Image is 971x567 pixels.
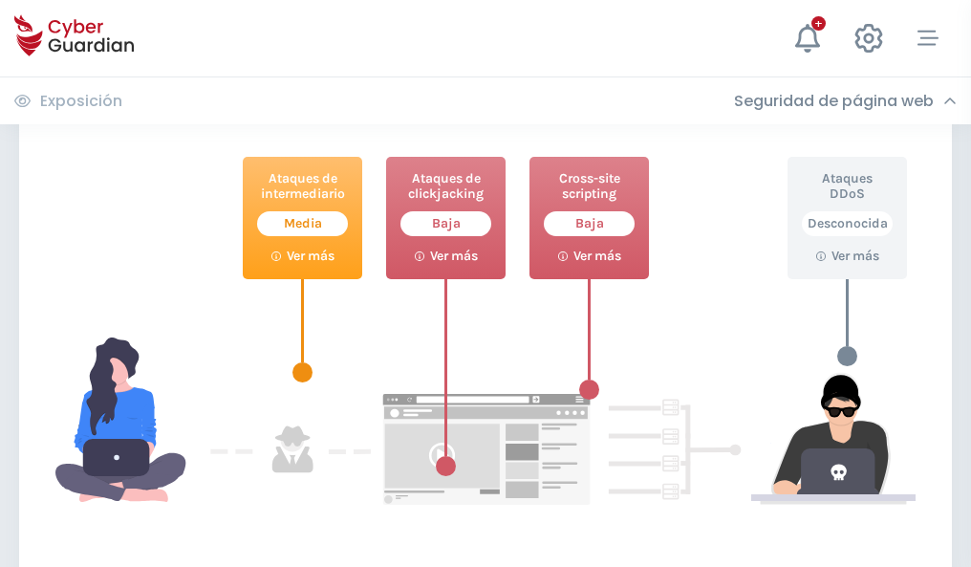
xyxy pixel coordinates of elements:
[802,211,893,236] div: Desconocida
[734,92,957,111] div: Seguridad de página web
[55,338,916,505] img: hacker-svg
[257,211,348,236] div: Media
[400,211,491,236] div: Baja
[811,16,826,31] div: +
[430,248,478,265] p: Ver más
[734,92,934,111] h3: Seguridad de página web
[40,92,122,111] h3: Exposición
[831,248,879,265] p: Ver más
[544,171,635,202] p: Cross-site scripting
[257,171,348,202] p: Ataques de intermediario
[400,171,491,202] p: Ataques de clickjacking
[802,171,893,202] p: Ataques DDoS
[544,211,635,236] div: Baja
[287,248,334,265] p: Ver más
[573,248,621,265] p: Ver más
